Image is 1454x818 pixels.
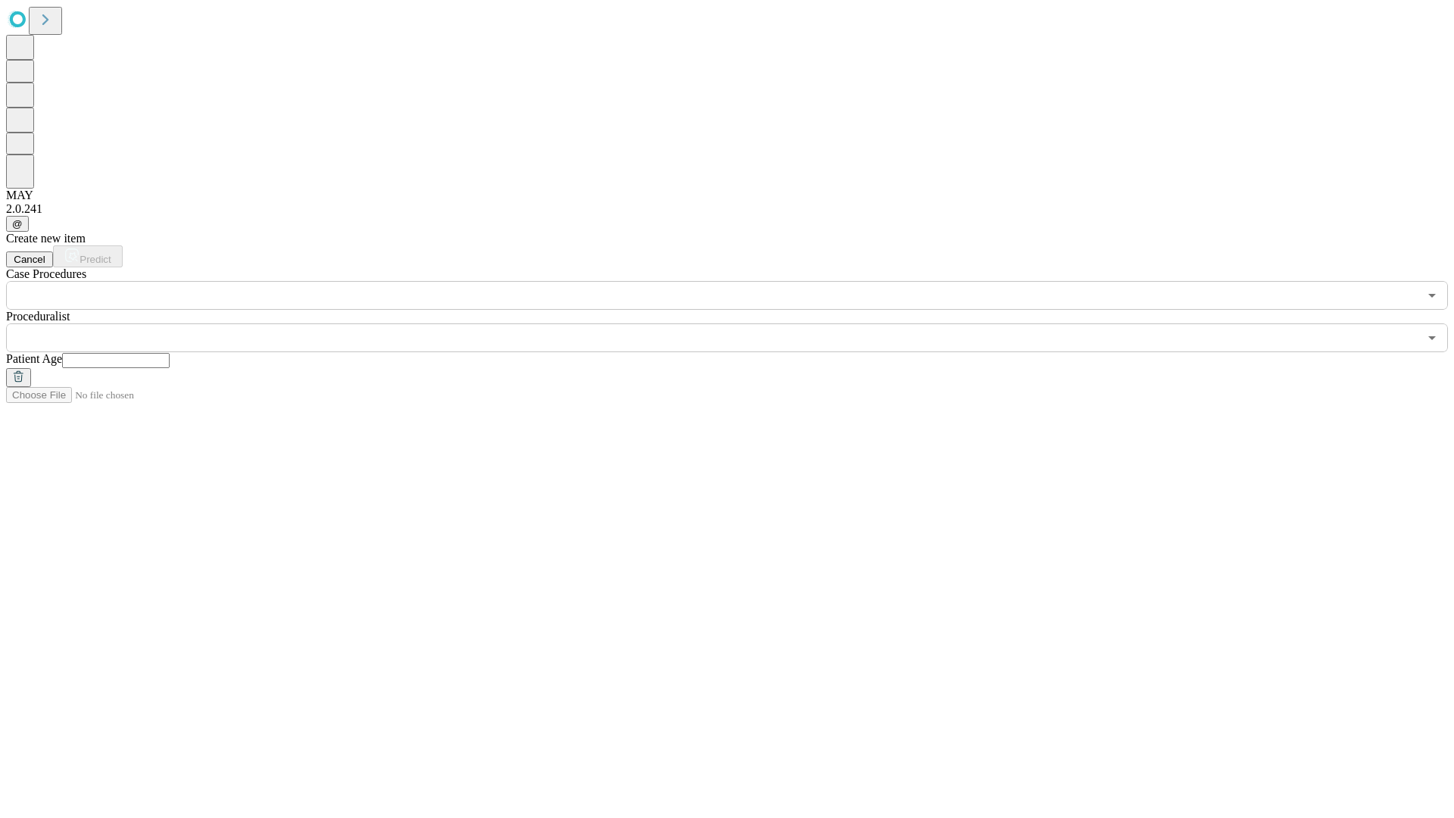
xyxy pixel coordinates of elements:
[80,254,111,265] span: Predict
[6,232,86,245] span: Create new item
[6,251,53,267] button: Cancel
[12,218,23,229] span: @
[1421,285,1443,306] button: Open
[6,202,1448,216] div: 2.0.241
[6,189,1448,202] div: MAY
[53,245,123,267] button: Predict
[6,216,29,232] button: @
[6,267,86,280] span: Scheduled Procedure
[6,310,70,323] span: Proceduralist
[14,254,45,265] span: Cancel
[1421,327,1443,348] button: Open
[6,352,62,365] span: Patient Age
